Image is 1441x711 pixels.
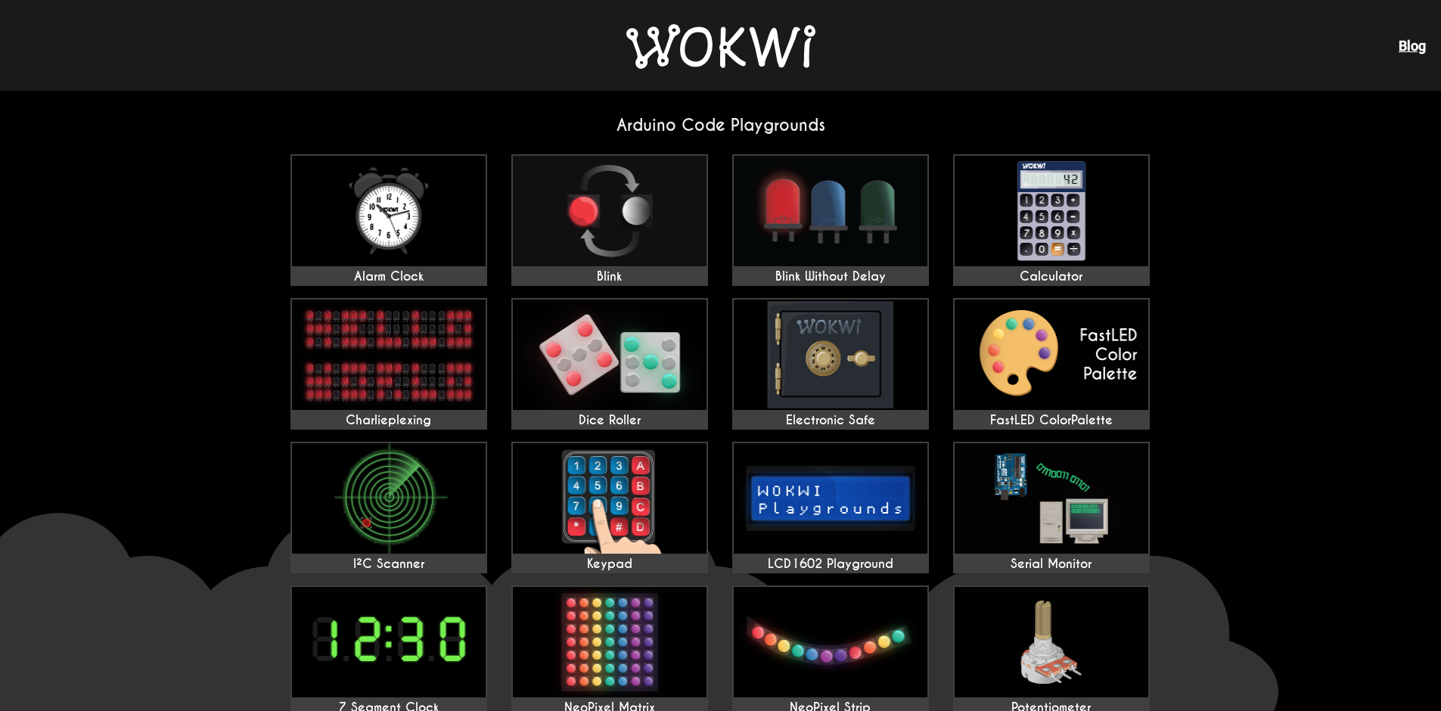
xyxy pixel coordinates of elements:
a: LCD1602 Playground [732,442,929,573]
h2: Arduino Code Playgrounds [278,115,1163,135]
div: Dice Roller [513,413,707,428]
img: Blink Without Delay [734,156,927,266]
div: FastLED ColorPalette [955,413,1148,428]
img: Potentiometer [955,587,1148,697]
a: Blink Without Delay [732,154,929,286]
a: Electronic Safe [732,298,929,430]
img: 7 Segment Clock [292,587,486,697]
img: Dice Roller [513,300,707,410]
div: Electronic Safe [734,413,927,428]
img: Serial Monitor [955,443,1148,554]
img: NeoPixel Strip [734,587,927,697]
div: Keypad [513,557,707,572]
a: Blog [1399,38,1426,54]
div: Blink Without Delay [734,269,927,284]
a: Serial Monitor [953,442,1150,573]
img: LCD1602 Playground [734,443,927,554]
a: Charlieplexing [290,298,487,430]
div: LCD1602 Playground [734,557,927,572]
img: I²C Scanner [292,443,486,554]
img: Charlieplexing [292,300,486,410]
img: NeoPixel Matrix [513,587,707,697]
a: I²C Scanner [290,442,487,573]
img: Blink [513,156,707,266]
div: Calculator [955,269,1148,284]
img: Calculator [955,156,1148,266]
div: Charlieplexing [292,413,486,428]
div: I²C Scanner [292,557,486,572]
img: FastLED ColorPalette [955,300,1148,410]
div: Blink [513,269,707,284]
img: Electronic Safe [734,300,927,410]
div: Serial Monitor [955,557,1148,572]
a: Dice Roller [511,298,708,430]
img: Wokwi [626,24,815,69]
a: Calculator [953,154,1150,286]
img: Keypad [513,443,707,554]
a: Alarm Clock [290,154,487,286]
a: Keypad [511,442,708,573]
a: FastLED ColorPalette [953,298,1150,430]
img: Alarm Clock [292,156,486,266]
div: Alarm Clock [292,269,486,284]
a: Blink [511,154,708,286]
